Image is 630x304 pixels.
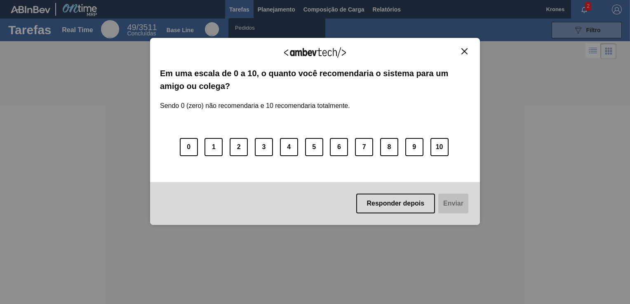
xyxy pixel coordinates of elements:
button: 4 [280,138,298,156]
button: 9 [405,138,423,156]
button: 1 [205,138,223,156]
button: 10 [430,138,449,156]
label: Em uma escala de 0 a 10, o quanto você recomendaria o sistema para um amigo ou colega? [160,67,470,92]
img: Logo Ambevtech [284,47,346,58]
button: Close [459,48,470,55]
label: Sendo 0 (zero) não recomendaria e 10 recomendaria totalmente. [160,92,350,110]
button: 2 [230,138,248,156]
button: 3 [255,138,273,156]
button: 5 [305,138,323,156]
button: 8 [380,138,398,156]
button: 6 [330,138,348,156]
img: Close [461,48,468,54]
button: 0 [180,138,198,156]
button: 7 [355,138,373,156]
button: Responder depois [356,194,435,213]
